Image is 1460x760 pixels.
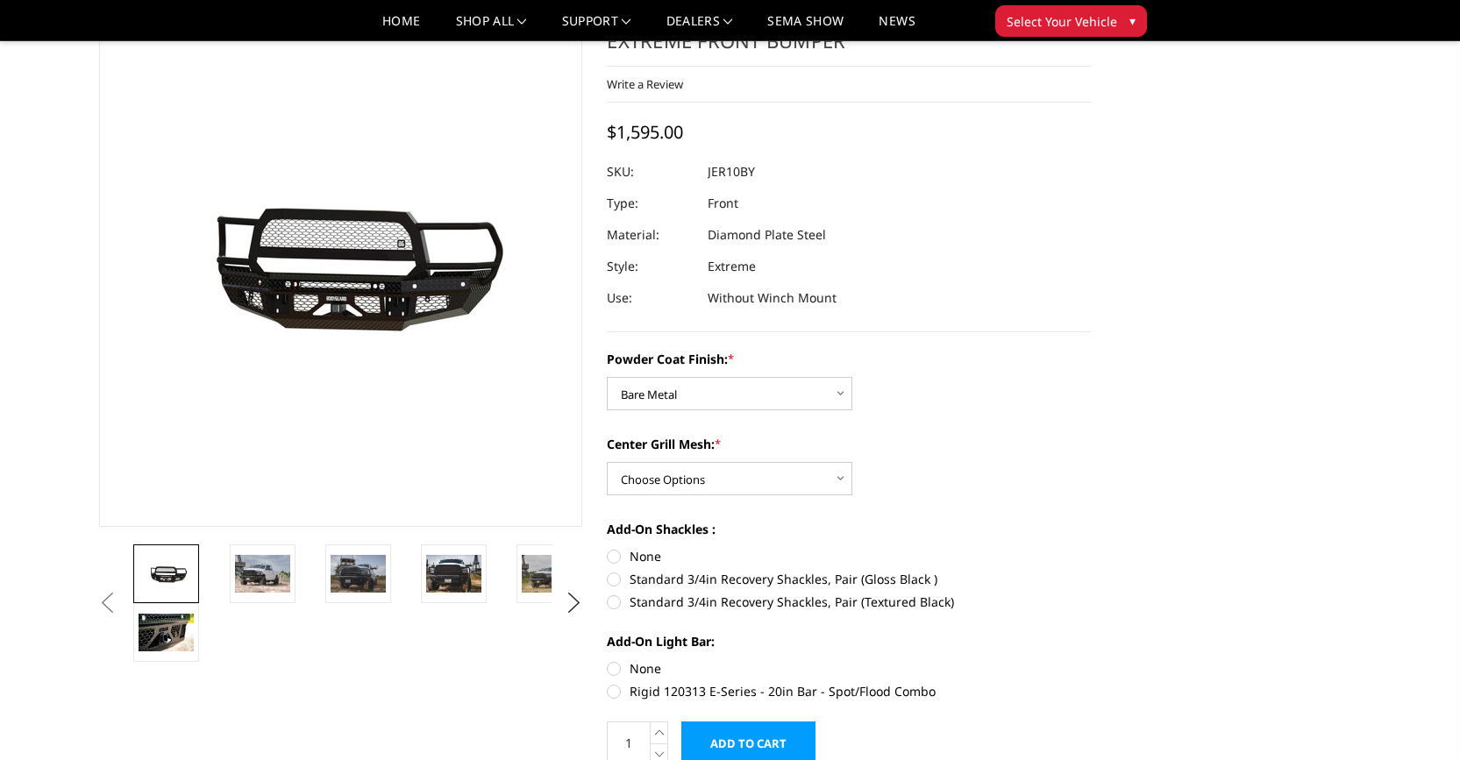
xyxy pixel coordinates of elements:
[607,593,1091,611] label: Standard 3/4in Recovery Shackles, Pair (Textured Black)
[708,251,756,282] dd: Extreme
[607,188,694,219] dt: Type:
[331,555,386,592] img: 2010-2018 Ram 2500-3500 - FT Series - Extreme Front Bumper
[607,251,694,282] dt: Style:
[99,1,583,527] a: 2010-2018 Ram 2500-3500 - FT Series - Extreme Front Bumper
[95,590,121,616] button: Previous
[607,520,1091,538] label: Add-On Shackles :
[1372,676,1460,760] iframe: Chat Widget
[139,614,194,650] img: 2010-2018 Ram 2500-3500 - FT Series - Extreme Front Bumper
[607,350,1091,368] label: Powder Coat Finish:
[1129,11,1136,30] span: ▾
[139,561,194,586] img: 2010-2018 Ram 2500-3500 - FT Series - Extreme Front Bumper
[1007,12,1117,31] span: Select Your Vehicle
[607,282,694,314] dt: Use:
[995,5,1147,37] button: Select Your Vehicle
[607,659,1091,678] label: None
[607,76,683,92] a: Write a Review
[607,682,1091,700] label: Rigid 120313 E-Series - 20in Bar - Spot/Flood Combo
[767,15,844,40] a: SEMA Show
[708,282,837,314] dd: Without Winch Mount
[607,547,1091,565] label: None
[607,632,1091,650] label: Add-On Light Bar:
[522,555,577,592] img: 2010-2018 Ram 2500-3500 - FT Series - Extreme Front Bumper
[560,590,587,616] button: Next
[456,15,527,40] a: shop all
[382,15,420,40] a: Home
[708,156,755,188] dd: JER10BY
[235,555,290,592] img: 2010-2018 Ram 2500-3500 - FT Series - Extreme Front Bumper
[562,15,631,40] a: Support
[607,435,1091,453] label: Center Grill Mesh:
[607,156,694,188] dt: SKU:
[708,219,826,251] dd: Diamond Plate Steel
[708,188,738,219] dd: Front
[879,15,915,40] a: News
[607,219,694,251] dt: Material:
[666,15,733,40] a: Dealers
[426,555,481,592] img: 2010-2018 Ram 2500-3500 - FT Series - Extreme Front Bumper
[607,120,683,144] span: $1,595.00
[607,570,1091,588] label: Standard 3/4in Recovery Shackles, Pair (Gloss Black )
